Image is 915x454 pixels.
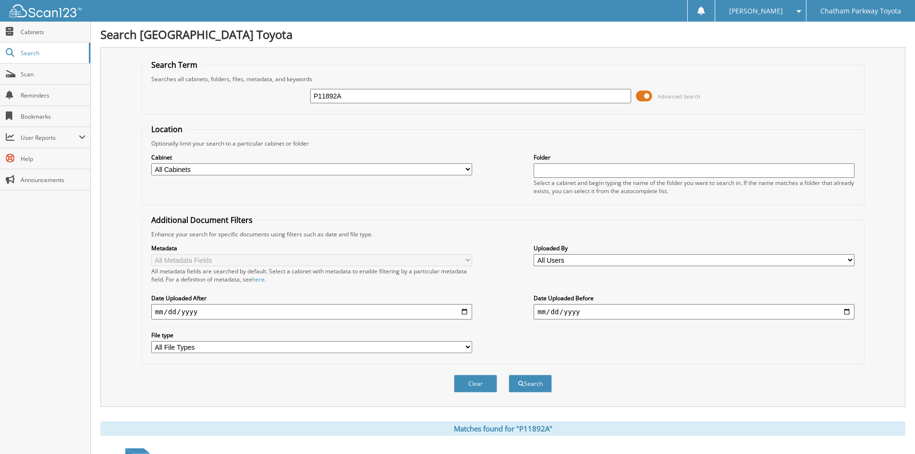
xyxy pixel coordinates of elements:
label: Date Uploaded Before [534,294,854,302]
legend: Location [146,124,187,135]
div: Select a cabinet and begin typing the name of the folder you want to search in. If the name match... [534,179,854,195]
span: Advanced Search [658,93,700,100]
span: Announcements [21,176,85,184]
span: Bookmarks [21,112,85,121]
span: User Reports [21,134,79,142]
div: Searches all cabinets, folders, files, metadata, and keywords [146,75,859,83]
span: Cabinets [21,28,85,36]
label: Folder [534,153,854,161]
span: Scan [21,70,85,78]
img: scan123-logo-white.svg [10,4,82,17]
label: Cabinet [151,153,472,161]
input: end [534,304,854,319]
legend: Additional Document Filters [146,215,257,225]
button: Search [509,375,552,393]
span: Reminders [21,91,85,99]
div: Matches found for "P11892A" [100,421,905,436]
input: start [151,304,472,319]
div: Optionally limit your search to a particular cabinet or folder [146,139,859,147]
span: Search [21,49,84,57]
div: Enhance your search for specific documents using filters such as date and file type. [146,230,859,238]
span: Chatham Parkway Toyota [820,8,901,14]
div: All metadata fields are searched by default. Select a cabinet with metadata to enable filtering b... [151,267,472,283]
a: here [252,275,265,283]
label: File type [151,331,472,339]
h1: Search [GEOGRAPHIC_DATA] Toyota [100,26,905,42]
span: Help [21,155,85,163]
legend: Search Term [146,60,202,70]
button: Clear [454,375,497,393]
label: Date Uploaded After [151,294,472,302]
span: [PERSON_NAME] [729,8,783,14]
label: Uploaded By [534,244,854,252]
label: Metadata [151,244,472,252]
